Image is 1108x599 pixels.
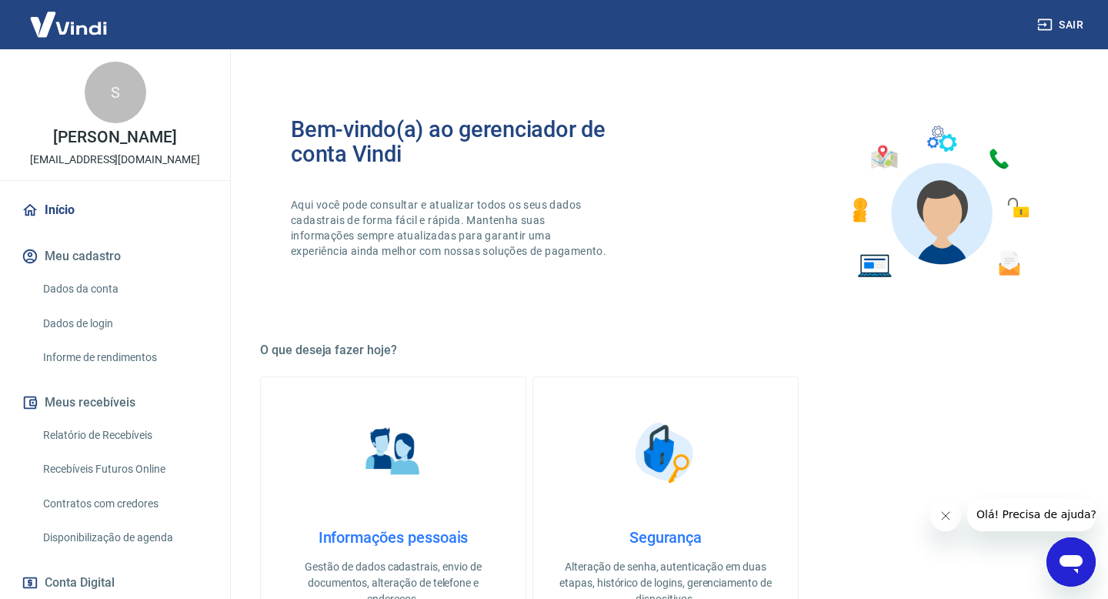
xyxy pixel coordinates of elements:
img: Vindi [18,1,118,48]
h4: Informações pessoais [285,528,501,547]
button: Sair [1034,11,1090,39]
button: Meu cadastro [18,239,212,273]
p: [PERSON_NAME] [53,129,176,146]
h2: Bem-vindo(a) ao gerenciador de conta Vindi [291,117,666,166]
a: Dados de login [37,308,212,340]
a: Dados da conta [37,273,212,305]
a: Disponibilização de agenda [37,522,212,554]
a: Contratos com credores [37,488,212,520]
a: Relatório de Recebíveis [37,420,212,451]
img: Imagem de um avatar masculino com diversos icones exemplificando as funcionalidades do gerenciado... [839,117,1040,287]
a: Início [18,193,212,227]
div: S [85,62,146,123]
iframe: Button to launch messaging window [1046,537,1096,587]
a: Recebíveis Futuros Online [37,453,212,485]
img: Segurança [627,414,704,491]
img: Informações pessoais [355,414,432,491]
iframe: Message from company [967,497,1096,531]
p: [EMAIL_ADDRESS][DOMAIN_NAME] [30,152,200,168]
iframe: Close message [930,500,961,531]
button: Meus recebíveis [18,386,212,420]
p: Aqui você pode consultar e atualizar todos os seus dados cadastrais de forma fácil e rápida. Mant... [291,197,609,259]
h5: O que deseja fazer hoje? [260,343,1071,358]
h4: Segurança [558,528,773,547]
a: Informe de rendimentos [37,342,212,373]
span: Olá! Precisa de ajuda? [9,11,129,23]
